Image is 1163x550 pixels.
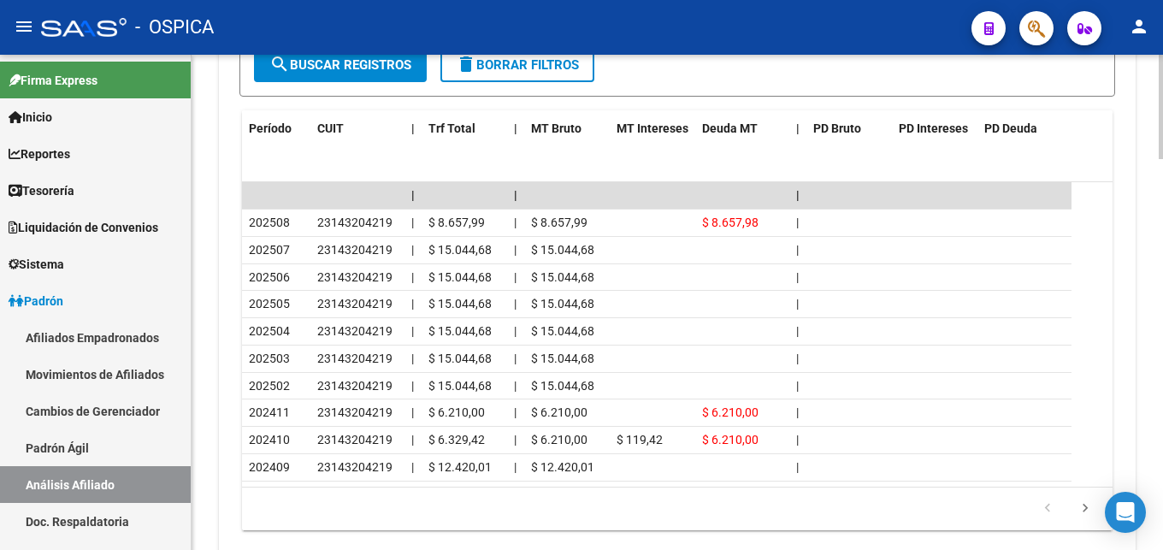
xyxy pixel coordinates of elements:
[1105,492,1146,533] div: Open Intercom Messenger
[404,110,422,147] datatable-header-cell: |
[254,48,427,82] button: Buscar Registros
[249,121,292,135] span: Período
[796,352,799,365] span: |
[249,379,290,393] span: 202502
[411,405,414,419] span: |
[269,54,290,74] mat-icon: search
[531,243,594,257] span: $ 15.044,68
[514,379,517,393] span: |
[310,110,404,147] datatable-header-cell: CUIT
[9,218,158,237] span: Liquidación de Convenios
[9,181,74,200] span: Tesorería
[796,460,799,474] span: |
[9,255,64,274] span: Sistema
[702,405,759,419] span: $ 6.210,00
[531,433,587,447] span: $ 6.210,00
[514,270,517,284] span: |
[428,297,492,310] span: $ 15.044,68
[249,270,290,284] span: 202506
[428,216,485,229] span: $ 8.657,99
[514,324,517,338] span: |
[428,270,492,284] span: $ 15.044,68
[702,121,758,135] span: Deuda MT
[806,110,892,147] datatable-header-cell: PD Bruto
[428,121,475,135] span: Trf Total
[531,460,594,474] span: $ 12.420,01
[514,243,517,257] span: |
[514,405,517,419] span: |
[796,188,800,202] span: |
[411,243,414,257] span: |
[514,188,517,202] span: |
[977,110,1071,147] datatable-header-cell: PD Deuda
[428,352,492,365] span: $ 15.044,68
[428,379,492,393] span: $ 15.044,68
[610,110,695,147] datatable-header-cell: MT Intereses
[317,297,393,310] span: 23143204219
[702,433,759,447] span: $ 6.210,00
[796,216,799,229] span: |
[411,121,415,135] span: |
[1129,16,1149,37] mat-icon: person
[531,405,587,419] span: $ 6.210,00
[135,9,214,46] span: - OSPICA
[317,216,393,229] span: 23143204219
[507,110,524,147] datatable-header-cell: |
[796,405,799,419] span: |
[796,379,799,393] span: |
[531,379,594,393] span: $ 15.044,68
[531,352,594,365] span: $ 15.044,68
[317,243,393,257] span: 23143204219
[249,243,290,257] span: 202507
[317,352,393,365] span: 23143204219
[1069,500,1101,518] a: go to next page
[411,433,414,447] span: |
[514,121,517,135] span: |
[456,57,579,73] span: Borrar Filtros
[317,460,393,474] span: 23143204219
[317,379,393,393] span: 23143204219
[428,460,492,474] span: $ 12.420,01
[796,243,799,257] span: |
[411,379,414,393] span: |
[514,460,517,474] span: |
[411,352,414,365] span: |
[422,110,507,147] datatable-header-cell: Trf Total
[428,324,492,338] span: $ 15.044,68
[411,270,414,284] span: |
[796,297,799,310] span: |
[242,110,310,147] datatable-header-cell: Período
[892,110,977,147] datatable-header-cell: PD Intereses
[317,405,393,419] span: 23143204219
[9,292,63,310] span: Padrón
[428,433,485,447] span: $ 6.329,42
[317,270,393,284] span: 23143204219
[531,216,587,229] span: $ 8.657,99
[9,145,70,163] span: Reportes
[531,297,594,310] span: $ 15.044,68
[249,324,290,338] span: 202504
[899,121,968,135] span: PD Intereses
[524,110,610,147] datatable-header-cell: MT Bruto
[9,108,52,127] span: Inicio
[411,460,414,474] span: |
[702,216,759,229] span: $ 8.657,98
[514,352,517,365] span: |
[514,216,517,229] span: |
[9,71,97,90] span: Firma Express
[796,324,799,338] span: |
[796,121,800,135] span: |
[249,297,290,310] span: 202505
[617,121,688,135] span: MT Intereses
[411,188,415,202] span: |
[456,54,476,74] mat-icon: delete
[428,405,485,419] span: $ 6.210,00
[789,110,806,147] datatable-header-cell: |
[249,460,290,474] span: 202409
[249,433,290,447] span: 202410
[249,216,290,229] span: 202508
[249,352,290,365] span: 202503
[411,297,414,310] span: |
[514,297,517,310] span: |
[317,324,393,338] span: 23143204219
